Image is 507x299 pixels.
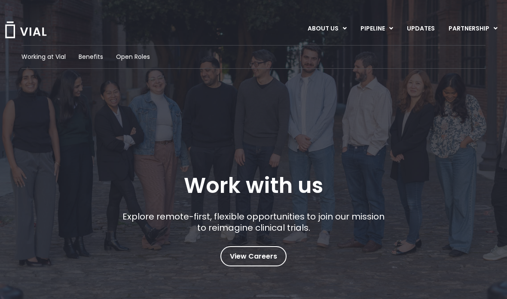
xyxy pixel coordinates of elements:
[442,21,504,36] a: PARTNERSHIPMenu Toggle
[119,211,388,233] p: Explore remote-first, flexible opportunities to join our mission to reimagine clinical trials.
[301,21,353,36] a: ABOUT USMenu Toggle
[354,21,400,36] a: PIPELINEMenu Toggle
[21,52,66,61] a: Working at Vial
[184,173,323,198] h1: Work with us
[400,21,441,36] a: UPDATES
[230,251,277,262] span: View Careers
[116,52,150,61] a: Open Roles
[220,246,287,266] a: View Careers
[4,21,47,38] img: Vial Logo
[79,52,103,61] a: Benefits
